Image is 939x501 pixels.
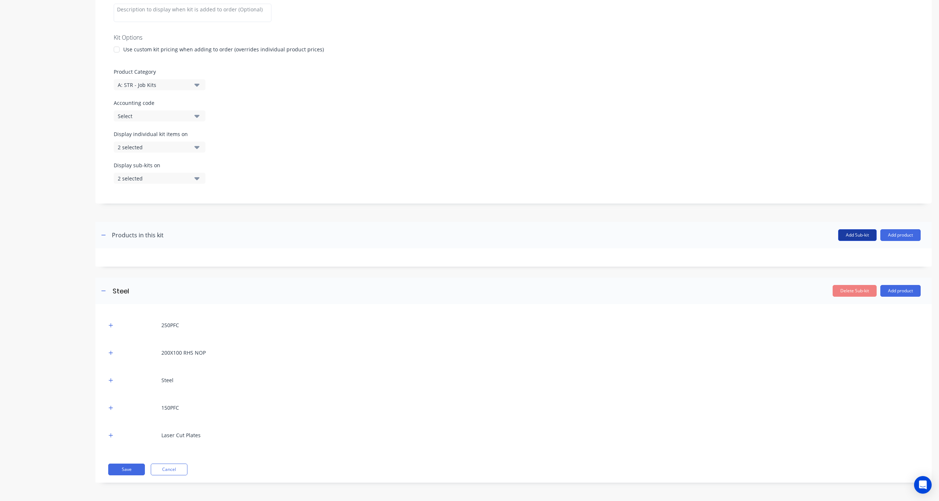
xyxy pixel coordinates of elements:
button: Cancel [151,464,187,475]
div: Select [118,112,189,120]
button: 2 selected [114,142,205,153]
button: Add Sub-kit [838,229,877,241]
div: 150PFC [161,404,179,412]
button: Add product [880,229,921,241]
label: Display individual kit items on [114,130,205,138]
button: Delete Sub-kit [833,285,877,297]
div: Steel [161,376,173,384]
label: Display sub-kits on [114,161,205,169]
div: Products in this kit [112,231,164,239]
button: Add product [880,285,921,297]
div: Kit Options [114,33,913,42]
div: 2 selected [118,175,189,182]
div: Open Intercom Messenger [914,476,932,494]
button: Select [114,110,205,121]
button: A: STR - Job Kits [114,79,205,90]
div: Laser Cut Plates [161,431,201,439]
input: Enter sub-kit name [112,286,242,296]
button: Save [108,464,145,475]
div: 250PFC [161,321,179,329]
div: 200X100 RHS NOP [161,349,206,356]
label: Accounting code [114,99,913,107]
div: 2 selected [118,143,189,151]
div: Use custom kit pricing when adding to order (overrides individual product prices) [123,45,324,53]
button: 2 selected [114,173,205,184]
label: Product Category [114,68,913,76]
div: A: STR - Job Kits [118,81,189,89]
